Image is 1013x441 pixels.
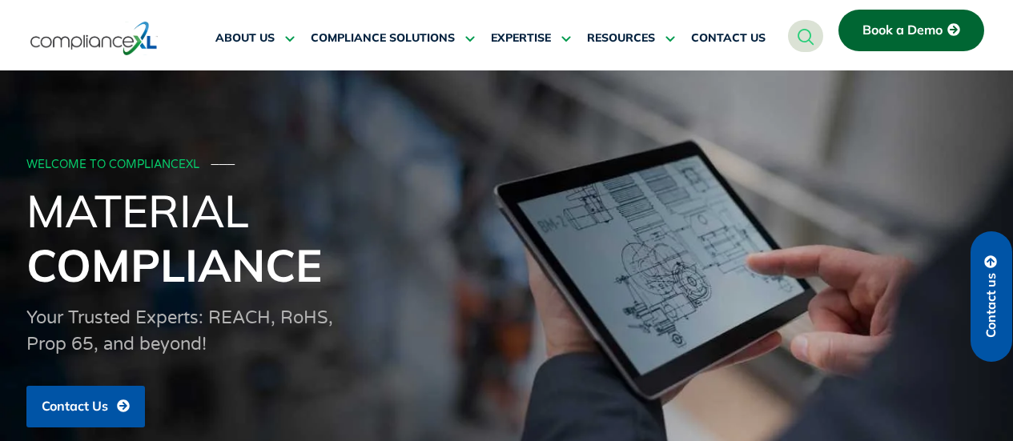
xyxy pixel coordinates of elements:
[26,183,987,292] h1: Material
[838,10,984,51] a: Book a Demo
[691,19,766,58] a: CONTACT US
[491,19,571,58] a: EXPERTISE
[984,273,999,338] span: Contact us
[215,31,275,46] span: ABOUT US
[587,19,675,58] a: RESOURCES
[862,23,943,38] span: Book a Demo
[788,20,823,52] a: navsearch-button
[691,31,766,46] span: CONTACT US
[42,399,108,414] span: Contact Us
[26,237,322,293] span: Compliance
[491,31,551,46] span: EXPERTISE
[311,31,455,46] span: COMPLIANCE SOLUTIONS
[26,307,333,355] span: Your Trusted Experts: REACH, RoHS, Prop 65, and beyond!
[26,158,983,172] div: WELCOME TO COMPLIANCEXL
[26,386,145,427] a: Contact Us
[587,31,655,46] span: RESOURCES
[30,20,158,57] img: logo-one.svg
[211,158,235,171] span: ───
[971,231,1012,362] a: Contact us
[311,19,475,58] a: COMPLIANCE SOLUTIONS
[215,19,295,58] a: ABOUT US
